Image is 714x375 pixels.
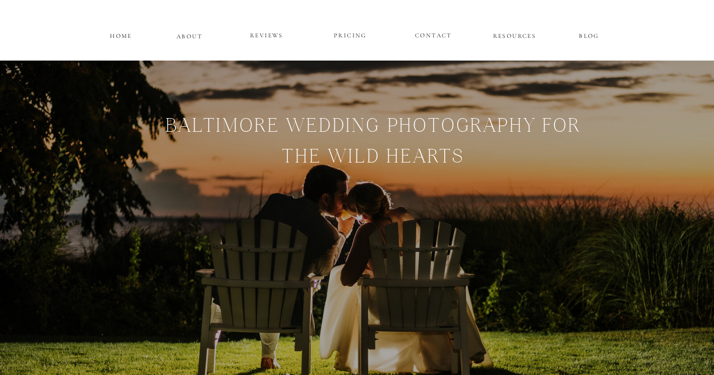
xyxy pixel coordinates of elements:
[236,30,297,42] a: REVIEWS
[108,30,134,39] a: HOME
[566,30,612,39] a: BLOG
[492,30,538,39] a: RESOURCES
[415,30,452,38] a: CONTACT
[176,31,203,39] a: ABOUT
[320,30,381,42] a: PRICING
